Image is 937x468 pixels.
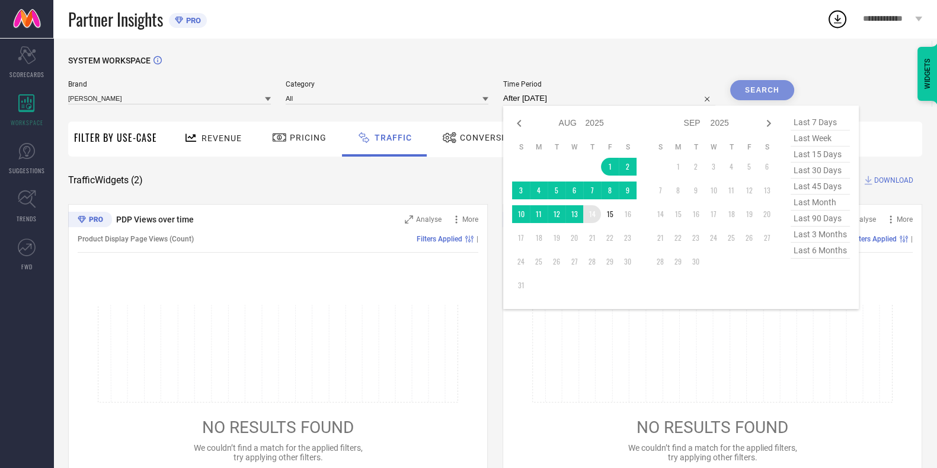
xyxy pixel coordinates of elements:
td: Fri Sep 26 2025 [740,229,758,247]
td: Wed Sep 17 2025 [705,205,722,223]
td: Mon Sep 01 2025 [669,158,687,176]
th: Thursday [722,142,740,152]
span: last week [791,130,850,147]
th: Sunday [651,142,669,152]
span: Traffic Widgets ( 2 ) [68,174,143,186]
span: TRENDS [17,214,37,223]
th: Thursday [583,142,601,152]
th: Tuesday [548,142,565,152]
span: PDP Views over time [116,215,194,224]
span: PRO [183,16,201,25]
td: Sat Aug 02 2025 [619,158,637,176]
td: Wed Sep 10 2025 [705,182,722,199]
td: Wed Sep 03 2025 [705,158,722,176]
span: last 6 months [791,243,850,259]
span: We couldn’t find a match for the applied filters, try applying other filters. [194,443,363,462]
span: Partner Insights [68,7,163,31]
span: | [911,235,913,243]
td: Fri Aug 08 2025 [601,182,619,199]
span: Revenue [202,133,242,143]
span: last 7 days [791,114,850,130]
th: Friday [601,142,619,152]
td: Thu Aug 07 2025 [583,182,601,199]
svg: Zoom [405,215,413,224]
span: Analyse [416,215,442,224]
td: Tue Sep 09 2025 [687,182,705,199]
span: Analyse [850,215,876,224]
span: Pricing [290,133,327,142]
th: Tuesday [687,142,705,152]
td: Thu Sep 11 2025 [722,182,740,199]
td: Wed Aug 13 2025 [565,205,583,223]
div: Next month [762,116,776,130]
td: Sun Aug 24 2025 [512,253,530,270]
td: Tue Sep 30 2025 [687,253,705,270]
span: SYSTEM WORKSPACE [68,56,151,65]
td: Sat Aug 23 2025 [619,229,637,247]
span: Category [286,80,488,88]
input: Select time period [503,91,715,106]
th: Friday [740,142,758,152]
td: Sun Aug 31 2025 [512,276,530,294]
span: WORKSPACE [11,118,43,127]
span: Traffic [375,133,412,142]
td: Sat Sep 20 2025 [758,205,776,223]
span: Product Display Page Views (Count) [78,235,194,243]
div: Previous month [512,116,526,130]
td: Thu Sep 18 2025 [722,205,740,223]
td: Sun Aug 10 2025 [512,205,530,223]
span: last month [791,195,850,211]
td: Sat Aug 30 2025 [619,253,637,270]
td: Sat Sep 06 2025 [758,158,776,176]
span: More [897,215,913,224]
td: Mon Aug 11 2025 [530,205,548,223]
span: We couldn’t find a match for the applied filters, try applying other filters. [628,443,797,462]
td: Tue Sep 23 2025 [687,229,705,247]
span: FWD [21,262,33,271]
th: Monday [669,142,687,152]
span: Conversion [460,133,517,142]
span: Filters Applied [417,235,462,243]
td: Sat Aug 16 2025 [619,205,637,223]
td: Tue Aug 26 2025 [548,253,565,270]
span: NO RESULTS FOUND [637,418,788,437]
td: Sun Aug 03 2025 [512,182,530,199]
td: Wed Aug 27 2025 [565,253,583,270]
td: Fri Sep 12 2025 [740,182,758,199]
td: Mon Sep 29 2025 [669,253,687,270]
td: Thu Aug 28 2025 [583,253,601,270]
td: Sun Sep 21 2025 [651,229,669,247]
td: Thu Aug 14 2025 [583,205,601,223]
td: Tue Sep 02 2025 [687,158,705,176]
span: last 3 months [791,227,850,243]
span: NO RESULTS FOUND [202,418,354,437]
td: Thu Sep 25 2025 [722,229,740,247]
span: Time Period [503,80,715,88]
span: SCORECARDS [9,70,44,79]
span: DOWNLOAD [874,174,913,186]
td: Fri Aug 01 2025 [601,158,619,176]
span: last 45 days [791,179,850,195]
div: Open download list [827,8,848,30]
td: Tue Aug 12 2025 [548,205,565,223]
span: | [477,235,478,243]
td: Mon Aug 25 2025 [530,253,548,270]
td: Sun Sep 07 2025 [651,182,669,199]
th: Saturday [619,142,637,152]
td: Thu Aug 21 2025 [583,229,601,247]
td: Mon Aug 18 2025 [530,229,548,247]
td: Sun Sep 28 2025 [651,253,669,270]
td: Fri Aug 15 2025 [601,205,619,223]
td: Mon Sep 08 2025 [669,182,687,199]
span: Brand [68,80,271,88]
span: last 90 days [791,211,850,227]
td: Sat Aug 09 2025 [619,182,637,199]
td: Mon Sep 22 2025 [669,229,687,247]
td: Tue Aug 05 2025 [548,182,565,199]
td: Fri Aug 29 2025 [601,253,619,270]
td: Mon Sep 15 2025 [669,205,687,223]
span: More [462,215,478,224]
th: Monday [530,142,548,152]
td: Thu Sep 04 2025 [722,158,740,176]
td: Sat Sep 27 2025 [758,229,776,247]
